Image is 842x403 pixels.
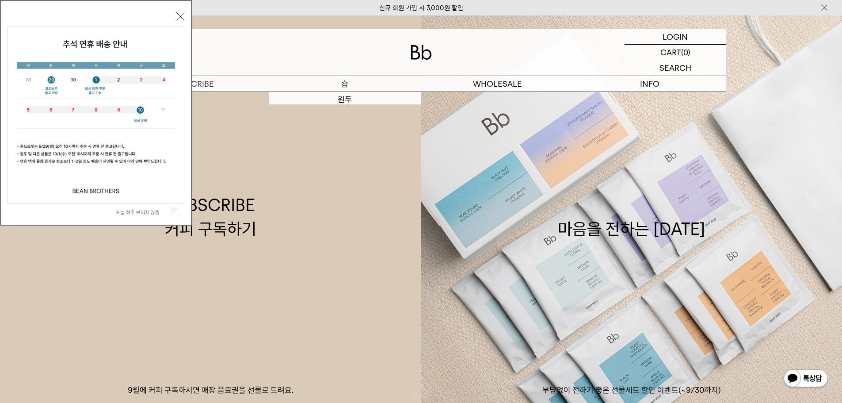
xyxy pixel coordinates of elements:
[411,45,432,60] img: 로고
[269,76,421,92] a: 숍
[681,45,690,60] p: (0)
[379,4,463,12] a: 신규 회원 가입 시 3,000원 할인
[176,12,184,20] button: 닫기
[660,45,681,60] p: CART
[663,29,688,44] p: LOGIN
[116,209,169,215] label: 오늘 하루 보이지 않음
[574,76,726,92] p: INFO
[659,60,691,76] p: SEARCH
[421,76,574,92] p: WHOLESALE
[558,193,705,240] div: 마음을 전하는 [DATE]
[269,92,421,107] a: 원두
[783,368,829,390] img: 카카오톡 채널 1:1 채팅 버튼
[8,27,184,203] img: 5e4d662c6b1424087153c0055ceb1a13_140731.jpg
[625,45,726,60] a: CART (0)
[165,193,256,240] div: SUBSCRIBE 커피 구독하기
[625,29,726,45] a: LOGIN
